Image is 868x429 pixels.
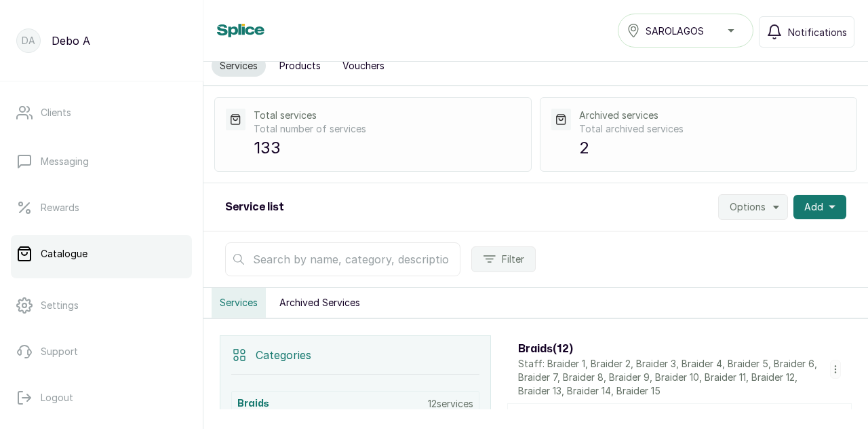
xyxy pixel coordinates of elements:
[11,94,192,132] a: Clients
[212,55,266,77] button: Services
[788,25,847,39] span: Notifications
[225,199,284,215] h2: Service list
[502,253,524,266] span: Filter
[52,33,90,49] p: Debo A
[41,155,89,168] p: Messaging
[254,136,520,160] p: 133
[11,286,192,324] a: Settings
[646,24,704,38] span: SAROLAGOS
[41,201,79,214] p: Rewards
[579,122,846,136] p: Total archived services
[579,109,846,122] p: Archived services
[718,194,788,220] button: Options
[41,247,87,261] p: Catalogue
[579,136,846,160] p: 2
[759,16,854,48] button: Notifications
[471,246,536,272] button: Filter
[41,299,79,312] p: Settings
[428,397,473,411] p: 12 services
[22,34,35,48] p: DA
[730,200,766,214] span: Options
[41,106,71,119] p: Clients
[11,189,192,227] a: Rewards
[518,341,830,357] h3: Braids ( 12 )
[11,379,192,417] button: Logout
[256,347,311,363] p: Categories
[41,391,73,405] p: Logout
[11,235,192,273] a: Catalogue
[11,143,192,181] a: Messaging
[334,55,393,77] button: Vouchers
[271,55,329,77] button: Products
[254,109,520,122] p: Total services
[804,200,823,214] span: Add
[11,333,192,371] a: Support
[793,195,846,219] button: Add
[41,345,78,358] p: Support
[212,288,266,318] button: Services
[254,122,520,136] p: Total number of services
[518,357,830,398] p: Staff: Braider 1, Braider 2, Braider 3, Braider 4, Braider 5, Braider 6, Braider 7, Braider 8, Br...
[618,14,753,48] button: SAROLAGOS
[237,397,269,411] h3: Braids
[225,242,460,276] input: Search by name, category, description, price
[271,288,368,318] button: Archived Services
